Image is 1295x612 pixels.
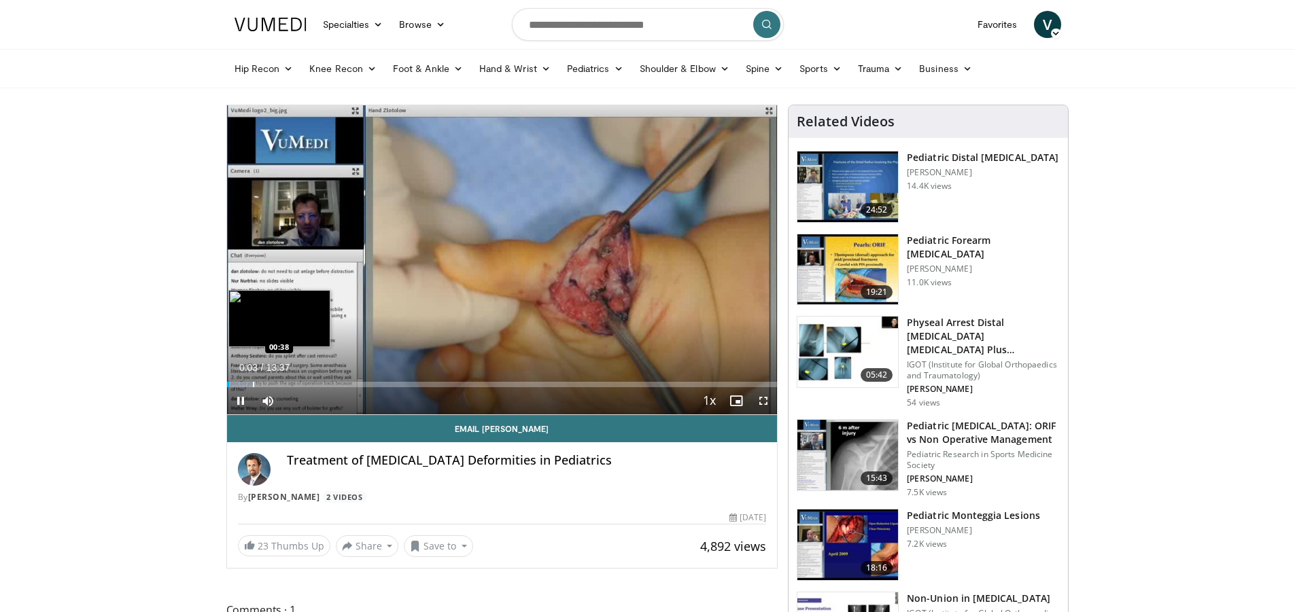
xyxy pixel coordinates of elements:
a: 05:42 Physeal Arrest Distal [MEDICAL_DATA] [MEDICAL_DATA] Plus Epiphyseolysis IGOT (Institute for... [797,316,1060,408]
button: Pause [227,387,254,414]
p: [PERSON_NAME] [907,384,1060,395]
a: Spine [738,55,791,82]
a: Shoulder & Elbow [632,55,738,82]
a: Trauma [850,55,912,82]
span: 18:16 [861,561,893,575]
a: Hand & Wrist [471,55,559,82]
h3: Pediatric Forearm [MEDICAL_DATA] [907,234,1060,261]
span: 19:21 [861,285,893,299]
p: 54 views [907,397,940,408]
a: V [1034,11,1061,38]
img: image.jpeg [228,290,330,347]
a: 2 Videos [322,491,367,503]
span: 13:37 [266,362,290,373]
div: By [238,491,767,503]
a: 15:43 Pediatric [MEDICAL_DATA]: ORIF vs Non Operative Management Pediatric Research in Sports Med... [797,419,1060,498]
img: 669613f4-cb48-4897-9182-144c0e6473a3.150x105_q85_crop-smart_upscale.jpg [797,317,898,387]
a: 18:16 Pediatric Monteggia Lesions [PERSON_NAME] 7.2K views [797,509,1060,581]
button: Enable picture-in-picture mode [723,387,750,414]
p: Pediatric Research in Sports Medicine Society [907,449,1060,471]
span: 4,892 views [700,538,766,554]
p: [PERSON_NAME] [907,167,1058,178]
p: 14.4K views [907,181,952,192]
a: [PERSON_NAME] [248,491,320,503]
a: 19:21 Pediatric Forearm [MEDICAL_DATA] [PERSON_NAME] 11.0K views [797,234,1060,306]
p: [PERSON_NAME] [907,264,1060,274]
a: Browse [391,11,453,38]
button: Fullscreen [750,387,777,414]
a: Pediatrics [559,55,632,82]
p: 11.0K views [907,277,952,288]
a: 24:52 Pediatric Distal [MEDICAL_DATA] [PERSON_NAME] 14.4K views [797,151,1060,223]
button: Mute [254,387,281,414]
span: 24:52 [861,203,893,217]
p: [PERSON_NAME] [907,473,1060,484]
p: 7.2K views [907,539,947,550]
button: Playback Rate [695,387,723,414]
p: [PERSON_NAME] [907,525,1040,536]
span: / [261,362,264,373]
span: 23 [258,539,269,552]
a: Knee Recon [301,55,385,82]
h3: Pediatric Monteggia Lesions [907,509,1040,522]
h4: Treatment of [MEDICAL_DATA] Deformities in Pediatrics [287,453,767,468]
div: [DATE] [729,511,766,524]
span: 0:03 [239,362,258,373]
img: 2a845b50-1aca-489d-b8cc-0e42b1fce61d.150x105_q85_crop-smart_upscale.jpg [797,234,898,305]
img: Avatar [238,453,271,486]
img: d4995f1d-be65-4124-82a0-555287096bb6.150x105_q85_crop-smart_upscale.jpg [797,420,898,490]
button: Save to [404,535,473,557]
a: Business [911,55,980,82]
h3: Non-Union in [MEDICAL_DATA] [907,592,1060,605]
input: Search topics, interventions [512,8,784,41]
span: 05:42 [861,368,893,382]
img: c70d7254-00ff-4d08-a70d-a2fc9b0f8d12.150x105_q85_crop-smart_upscale.jpg [797,509,898,580]
a: 23 Thumbs Up [238,535,330,556]
p: IGOT (Institute for Global Orthopaedics and Traumatology) [907,359,1060,381]
h3: Pediatric [MEDICAL_DATA]: ORIF vs Non Operative Management [907,419,1060,446]
h3: Pediatric Distal [MEDICAL_DATA] [907,151,1058,164]
h4: Related Videos [797,113,895,130]
div: Progress Bar [227,382,778,387]
button: Share [336,535,399,557]
a: Favorites [969,11,1026,38]
a: Sports [791,55,850,82]
a: Foot & Ankle [385,55,471,82]
h3: Physeal Arrest Distal [MEDICAL_DATA] [MEDICAL_DATA] Plus Epiphyseolysis [907,316,1060,357]
img: VuMedi Logo [235,18,307,31]
a: Email [PERSON_NAME] [227,415,778,442]
span: 15:43 [861,471,893,485]
a: Hip Recon [226,55,302,82]
img: a1adf488-03e1-48bc-8767-c070b95a647f.150x105_q85_crop-smart_upscale.jpg [797,151,898,222]
video-js: Video Player [227,105,778,415]
p: 7.5K views [907,487,947,498]
a: Specialties [315,11,392,38]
